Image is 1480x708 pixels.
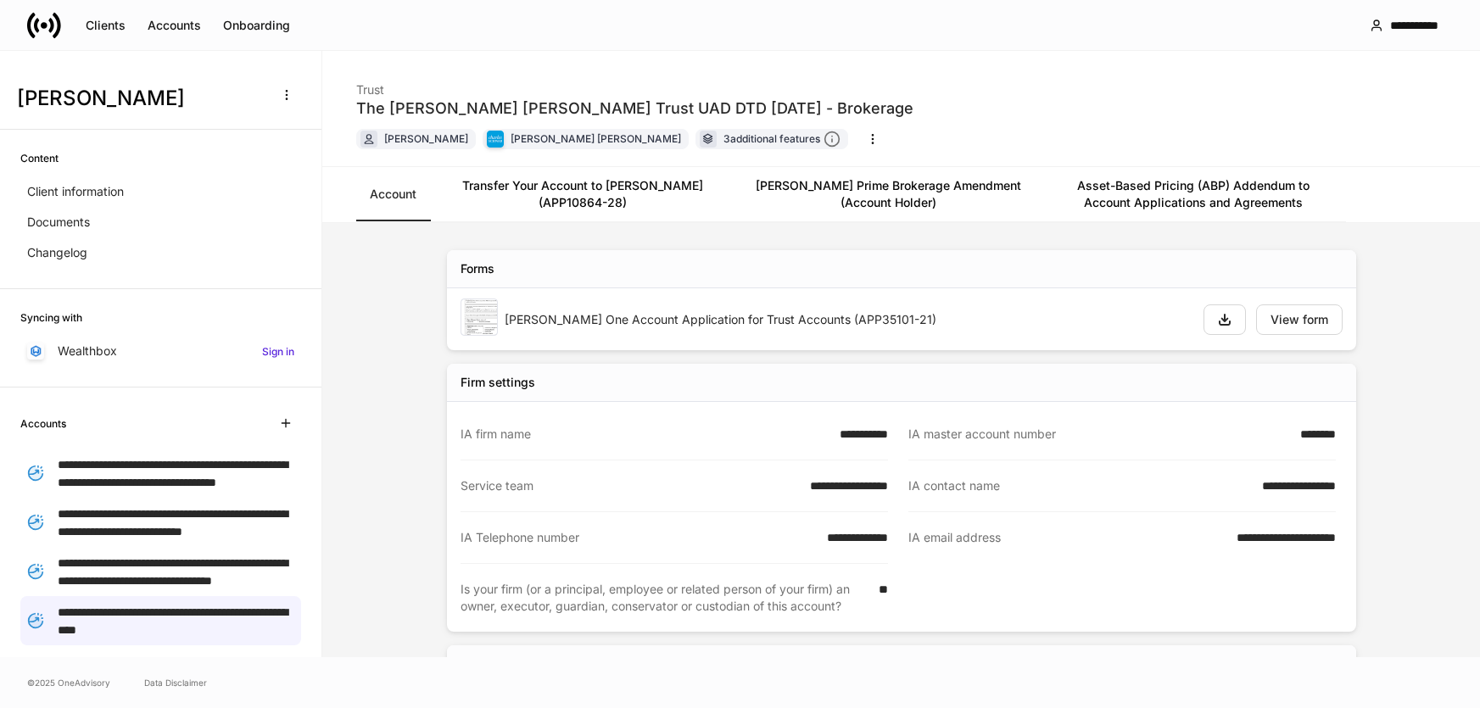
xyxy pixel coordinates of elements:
a: WealthboxSign in [20,336,301,366]
div: View form [1271,314,1328,326]
div: Trust [356,71,913,98]
a: Transfer Your Account to [PERSON_NAME] (APP10864-28) [430,167,735,221]
div: [PERSON_NAME] [PERSON_NAME] [511,131,681,147]
span: © 2025 OneAdvisory [27,676,110,689]
div: Clients [86,20,126,31]
div: Is your firm (or a principal, employee or related person of your firm) an owner, executor, guardi... [461,581,868,615]
div: IA email address [908,529,1226,547]
div: [PERSON_NAME] One Account Application for Trust Accounts (APP35101-21) [505,311,1190,328]
img: charles-schwab-BFYFdbvS.png [487,131,504,148]
div: Forms [461,260,494,277]
div: The [PERSON_NAME] [PERSON_NAME] Trust UAD DTD [DATE] - Brokerage [356,98,913,119]
a: Data Disclaimer [144,676,207,689]
a: [PERSON_NAME] Prime Brokerage Amendment (Account Holder) [735,167,1041,221]
p: Wealthbox [58,343,117,360]
a: Changelog [20,237,301,268]
button: Clients [75,12,137,39]
div: IA contact name [908,477,1252,494]
p: Client information [27,183,124,200]
h6: Sign in [262,343,294,360]
a: Client information [20,176,301,207]
div: Onboarding [223,20,290,31]
div: IA Telephone number [461,529,817,546]
a: Documents [20,207,301,237]
p: Documents [27,214,90,231]
h6: Accounts [20,415,66,432]
button: Accounts [137,12,212,39]
h6: Content [20,150,59,166]
h6: Syncing with [20,309,82,326]
div: IA master account number [908,426,1290,443]
div: Service team [461,477,800,494]
a: Account [356,167,430,221]
button: Onboarding [212,12,301,39]
h3: [PERSON_NAME] [17,85,262,112]
div: [PERSON_NAME] [384,131,468,147]
p: Changelog [27,244,87,261]
div: 3 additional features [723,131,841,148]
button: View form [1256,304,1343,335]
div: Firm settings [461,374,535,391]
div: Accounts [148,20,201,31]
div: Account details [461,655,550,672]
a: Asset-Based Pricing (ABP) Addendum to Account Applications and Agreements [1041,167,1346,221]
div: IA firm name [461,426,829,443]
